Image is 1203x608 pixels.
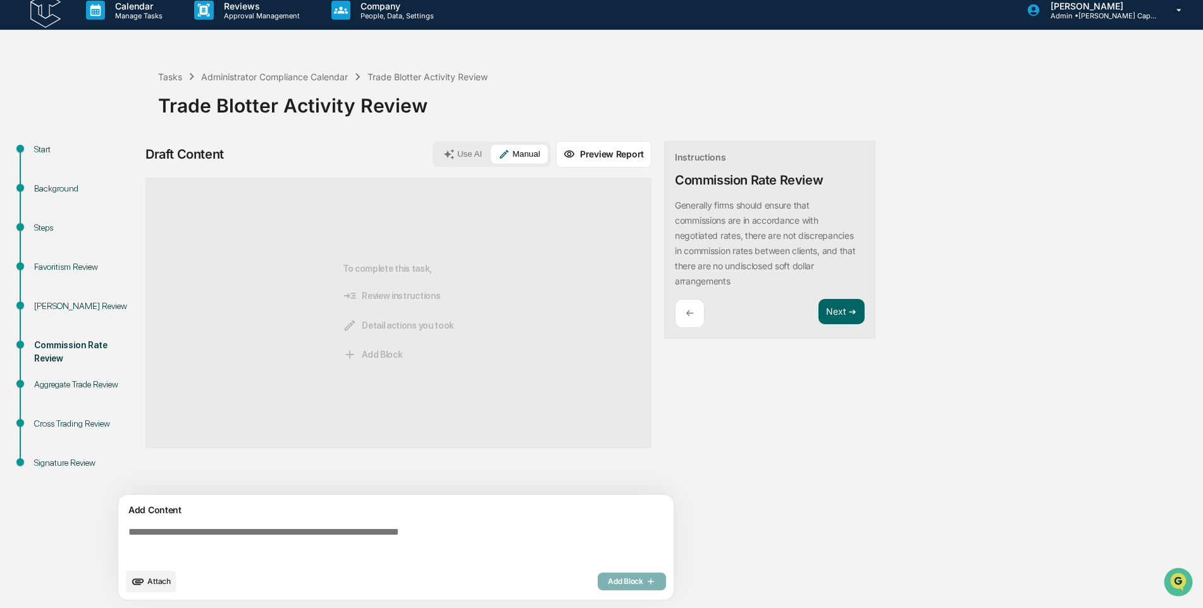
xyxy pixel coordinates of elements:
div: Start new chat [43,97,207,109]
p: ← [686,307,694,319]
span: Detail actions you took [343,319,454,332]
div: Draft Content [145,147,224,162]
div: Steps [34,221,138,234]
div: Tasks [158,71,182,82]
button: Start new chat [215,100,230,116]
div: Cross Trading Review [34,417,138,430]
div: 🗄️ [92,161,102,171]
p: People, Data, Settings [350,11,440,20]
button: Preview Report [556,141,651,167]
p: Approval Management [214,11,306,20]
div: Favoritism Review [34,260,138,274]
span: Review instructions [343,289,440,303]
span: Attestations [104,159,157,172]
div: Commission Rate Review [675,173,823,188]
div: Trade Blotter Activity Review [367,71,488,82]
p: Reviews [214,1,306,11]
button: Manual [491,145,548,164]
button: Use AI [436,145,490,164]
a: Powered byPylon [89,214,153,224]
div: Add Content [126,502,666,518]
span: Attach [147,576,171,586]
div: Aggregate Trade Review [34,378,138,391]
a: 🗄️Attestations [87,154,162,177]
div: 🖐️ [13,161,23,171]
button: upload document [126,571,176,592]
div: Commission Rate Review [34,339,138,365]
p: How can we help? [13,27,230,47]
p: Admin • [PERSON_NAME] Capital Management [1040,11,1158,20]
iframe: Open customer support [1163,566,1197,600]
img: 1746055101610-c473b297-6a78-478c-a979-82029cc54cd1 [13,97,35,119]
p: Manage Tasks [105,11,169,20]
div: Instructions [675,152,726,162]
div: Background [34,182,138,195]
span: Add Block [343,348,402,362]
a: 🔎Data Lookup [8,178,85,201]
p: Calendar [105,1,169,11]
a: 🖐️Preclearance [8,154,87,177]
div: Start [34,143,138,156]
span: Data Lookup [25,183,80,196]
div: Signature Review [34,456,138,470]
div: We're available if you need us! [43,109,160,119]
p: [PERSON_NAME] [1040,1,1158,11]
div: To complete this task, [343,198,454,427]
div: 🔎 [13,185,23,195]
div: Trade Blotter Activity Review [158,84,1197,117]
span: Preclearance [25,159,82,172]
button: Next ➔ [818,299,865,325]
div: Administrator Compliance Calendar [201,71,348,82]
span: Pylon [126,214,153,224]
p: Generally firms should ensure that commissions are in accordance with negotiated rates, there are... [675,200,855,286]
div: [PERSON_NAME] Review [34,300,138,313]
p: Company [350,1,440,11]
